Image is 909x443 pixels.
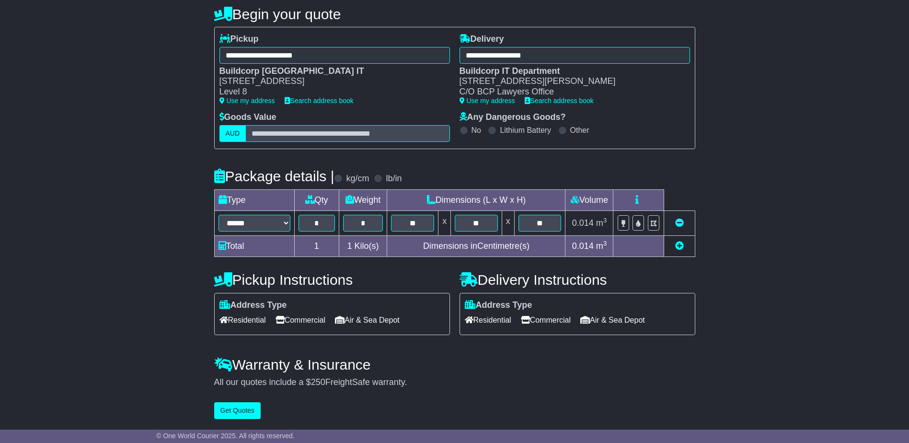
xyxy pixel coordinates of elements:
label: Address Type [465,300,532,311]
label: Pickup [219,34,259,45]
div: C/O BCP Lawyers Office [460,87,680,97]
label: No [472,126,481,135]
td: x [502,210,514,235]
div: All our quotes include a $ FreightSafe warranty. [214,377,695,388]
span: 0.014 [572,241,594,251]
a: Add new item [675,241,684,251]
span: Commercial [521,313,571,327]
span: Air & Sea Depot [580,313,645,327]
span: 250 [311,377,325,387]
label: Delivery [460,34,504,45]
a: Use my address [219,97,275,105]
span: 1 [347,241,352,251]
span: m [596,241,607,251]
td: Kilo(s) [339,235,387,256]
td: Qty [294,189,339,210]
label: AUD [219,125,246,142]
td: x [438,210,451,235]
label: kg/cm [346,174,369,184]
td: Dimensions (L x W x H) [387,189,565,210]
label: lb/in [386,174,402,184]
h4: Pickup Instructions [214,272,450,288]
span: © One World Courier 2025. All rights reserved. [156,432,295,440]
span: Commercial [276,313,325,327]
label: Other [570,126,589,135]
h4: Package details | [214,168,334,184]
td: 1 [294,235,339,256]
sup: 3 [603,217,607,224]
a: Use my address [460,97,515,105]
div: Buildcorp IT Department [460,66,680,77]
span: m [596,218,607,228]
h4: Delivery Instructions [460,272,695,288]
sup: 3 [603,240,607,247]
td: Total [214,235,294,256]
td: Type [214,189,294,210]
td: Dimensions in Centimetre(s) [387,235,565,256]
div: [STREET_ADDRESS][PERSON_NAME] [460,76,680,87]
h4: Begin your quote [214,6,695,22]
span: Residential [219,313,266,327]
label: Address Type [219,300,287,311]
label: Any Dangerous Goods? [460,112,566,123]
td: Volume [565,189,613,210]
div: [STREET_ADDRESS] [219,76,440,87]
label: Goods Value [219,112,276,123]
td: Weight [339,189,387,210]
h4: Warranty & Insurance [214,357,695,373]
button: Get Quotes [214,402,261,419]
div: Buildcorp [GEOGRAPHIC_DATA] IT [219,66,440,77]
span: Residential [465,313,511,327]
a: Search address book [525,97,594,105]
a: Search address book [285,97,354,105]
label: Lithium Battery [500,126,551,135]
div: Level 8 [219,87,440,97]
span: 0.014 [572,218,594,228]
span: Air & Sea Depot [335,313,400,327]
a: Remove this item [675,218,684,228]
